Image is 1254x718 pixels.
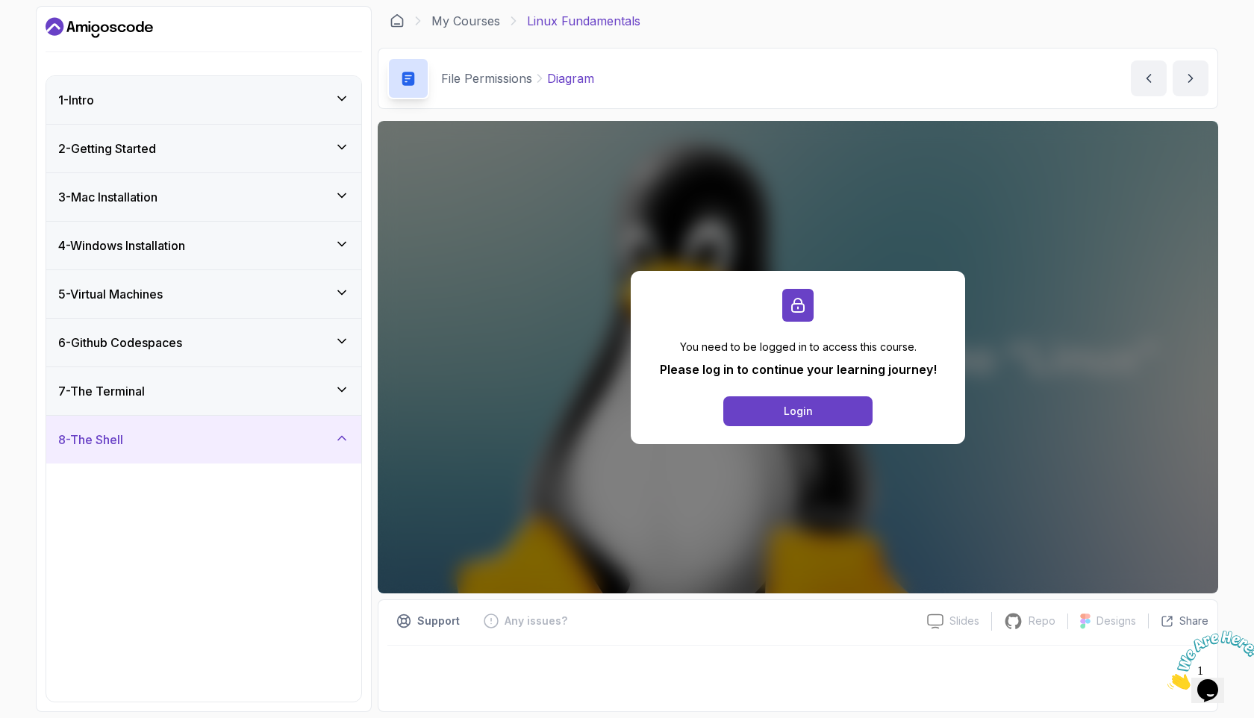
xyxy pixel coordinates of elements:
[723,396,873,426] button: Login
[784,404,813,419] div: Login
[1161,625,1254,696] iframe: chat widget
[58,382,145,400] h3: 7 - The Terminal
[417,614,460,628] p: Support
[1131,60,1167,96] button: previous content
[660,340,937,355] p: You need to be logged in to access this course.
[46,416,361,463] button: 8-The Shell
[1173,60,1208,96] button: next content
[949,614,979,628] p: Slides
[46,319,361,366] button: 6-Github Codespaces
[58,431,123,449] h3: 8 - The Shell
[1029,614,1055,628] p: Repo
[46,16,153,40] a: Dashboard
[58,91,94,109] h3: 1 - Intro
[58,237,185,255] h3: 4 - Windows Installation
[441,69,532,87] p: File Permissions
[1179,614,1208,628] p: Share
[46,173,361,221] button: 3-Mac Installation
[58,140,156,157] h3: 2 - Getting Started
[1148,614,1208,628] button: Share
[527,12,640,30] p: Linux Fundamentals
[390,13,405,28] a: Dashboard
[6,6,12,19] span: 1
[46,222,361,269] button: 4-Windows Installation
[660,360,937,378] p: Please log in to continue your learning journey!
[46,270,361,318] button: 5-Virtual Machines
[58,285,163,303] h3: 5 - Virtual Machines
[58,188,157,206] h3: 3 - Mac Installation
[387,609,469,633] button: Support button
[46,367,361,415] button: 7-The Terminal
[58,334,182,352] h3: 6 - Github Codespaces
[46,125,361,172] button: 2-Getting Started
[505,614,567,628] p: Any issues?
[431,12,500,30] a: My Courses
[1097,614,1136,628] p: Designs
[46,76,361,124] button: 1-Intro
[547,69,594,87] p: Diagram
[6,6,99,65] img: Chat attention grabber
